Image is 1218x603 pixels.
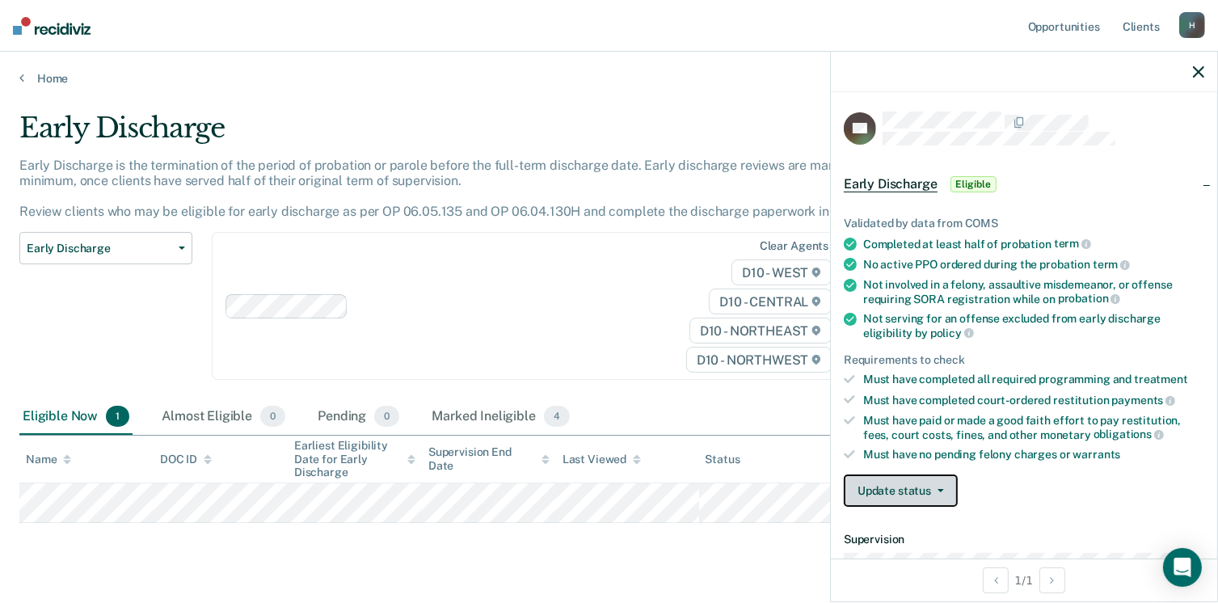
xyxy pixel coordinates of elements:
button: Update status [844,474,958,507]
span: Early Discharge [844,176,938,192]
div: Completed at least half of probation [863,237,1204,251]
div: Must have no pending felony charges or [863,448,1204,462]
span: 0 [374,406,399,427]
div: Validated by data from COMS [844,217,1204,230]
div: Early DischargeEligible [831,158,1217,210]
div: Early Discharge [19,112,933,158]
span: Eligible [950,176,997,192]
span: term [1093,258,1130,271]
div: Status [706,453,740,466]
div: Last Viewed [563,453,641,466]
div: Must have completed court-ordered restitution [863,393,1204,407]
div: Almost Eligible [158,399,289,435]
span: 0 [260,406,285,427]
span: Early Discharge [27,242,172,255]
div: Not serving for an offense excluded from early discharge eligibility by [863,312,1204,339]
div: Requirements to check [844,353,1204,367]
span: D10 - CENTRAL [709,289,832,314]
div: Must have paid or made a good faith effort to pay restitution, fees, court costs, fines, and othe... [863,414,1204,441]
div: Supervision End Date [428,445,550,473]
span: 4 [544,406,570,427]
span: D10 - WEST [731,259,832,285]
span: warrants [1073,448,1121,461]
span: probation [1058,292,1121,305]
div: Open Intercom Messenger [1163,548,1202,587]
span: 1 [106,406,129,427]
span: D10 - NORTHWEST [686,347,832,373]
dt: Supervision [844,533,1204,546]
div: 1 / 1 [831,559,1217,601]
div: No active PPO ordered during the probation [863,257,1204,272]
div: Clear agents [760,239,828,253]
div: H [1179,12,1205,38]
span: obligations [1094,428,1164,441]
div: Earliest Eligibility Date for Early Discharge [294,439,415,479]
div: Not involved in a felony, assaultive misdemeanor, or offense requiring SORA registration while on [863,278,1204,306]
p: Early Discharge is the termination of the period of probation or parole before the full-term disc... [19,158,888,220]
span: payments [1112,394,1176,407]
a: Home [19,71,1199,86]
button: Next Opportunity [1039,567,1065,593]
div: Pending [314,399,402,435]
div: DOC ID [160,453,212,466]
img: Recidiviz [13,17,91,35]
div: Eligible Now [19,399,133,435]
div: Must have completed all required programming and [863,373,1204,386]
div: Name [26,453,71,466]
span: treatment [1134,373,1188,386]
span: term [1054,237,1091,250]
div: Marked Ineligible [428,399,573,435]
button: Previous Opportunity [983,567,1009,593]
span: policy [930,327,974,339]
span: D10 - NORTHEAST [689,318,832,344]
